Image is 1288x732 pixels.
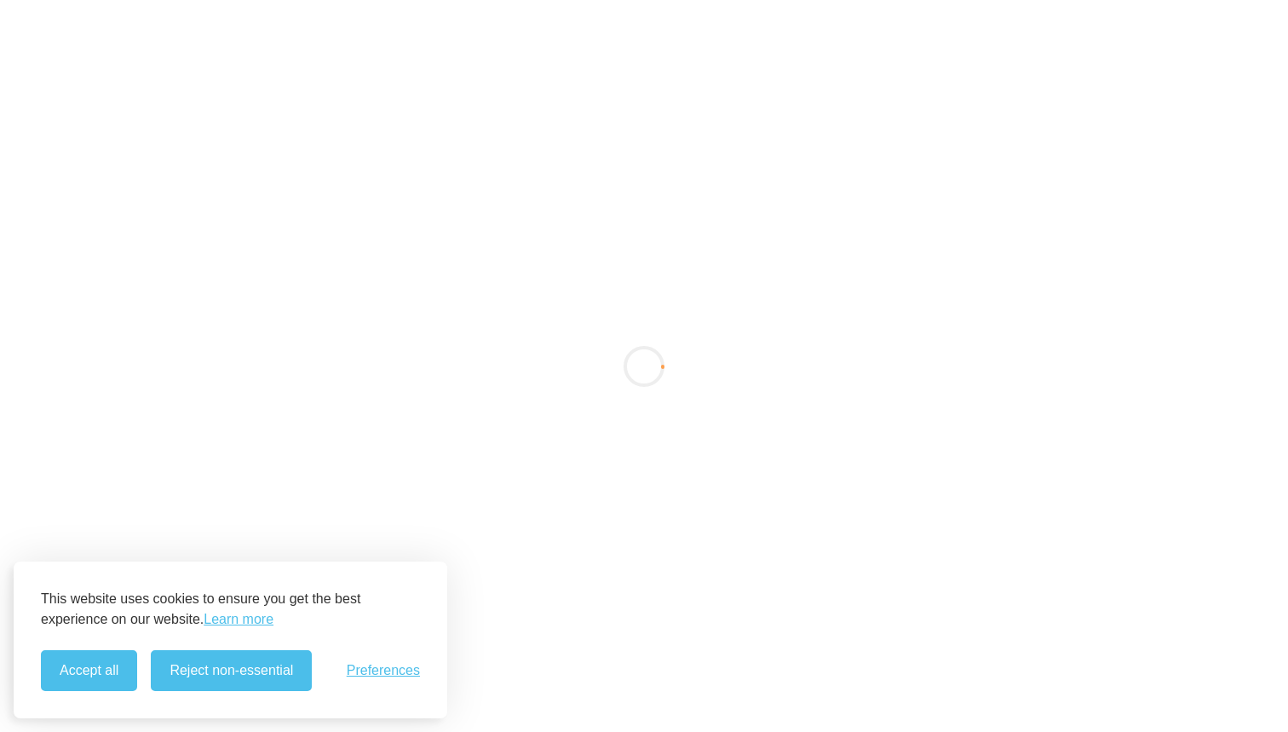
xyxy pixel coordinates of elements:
[41,589,420,630] p: This website uses cookies to ensure you get the best experience on our website.
[347,663,420,678] button: Toggle preferences
[41,650,137,691] button: Accept all cookies
[151,650,312,691] button: Reject non-essential
[347,663,420,678] span: Preferences
[204,609,273,630] a: Learn more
